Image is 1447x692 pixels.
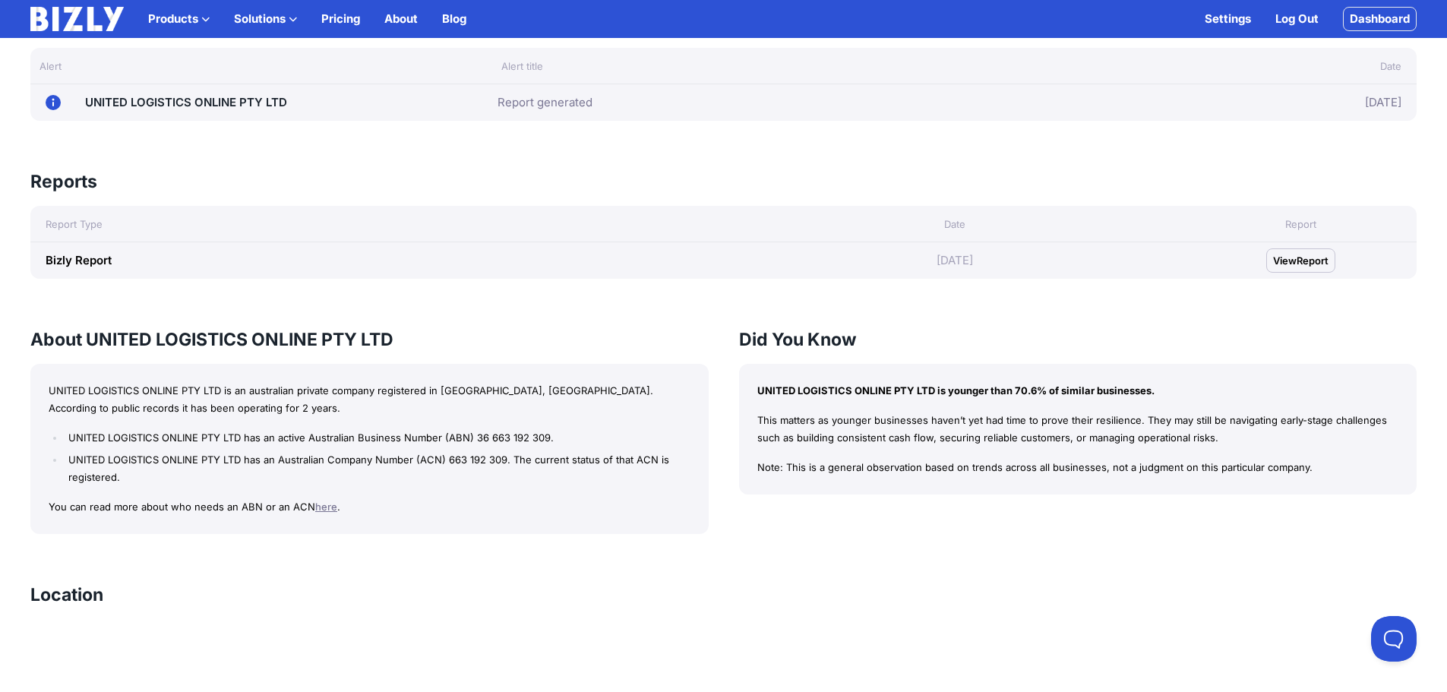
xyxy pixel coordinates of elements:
[49,498,690,516] p: You can read more about who needs an ABN or an ACN .
[724,251,1186,270] div: [DATE]
[492,58,1186,74] div: Alert title
[46,253,112,267] a: Bizly Report
[1275,10,1319,28] a: Log Out
[1205,10,1251,28] a: Settings
[1297,253,1329,268] span: Report
[724,216,1186,232] div: Date
[234,10,297,28] button: Solutions
[321,10,360,28] a: Pricing
[65,429,690,447] li: UNITED LOGISTICS ONLINE PTY LTD has an active Australian Business Number (ABN) 36 663 192 309.
[757,382,1399,400] p: UNITED LOGISTICS ONLINE PTY LTD is younger than 70.6% of similar businesses.
[1176,90,1402,115] div: [DATE]
[757,459,1399,476] p: Note: This is a general observation based on trends across all businesses, not a judgment on this...
[498,93,592,112] a: Report generated
[65,451,690,486] li: UNITED LOGISTICS ONLINE PTY LTD has an Australian Company Number (ACN) 663 192 309. The current s...
[30,169,97,194] h3: Reports
[315,501,337,513] a: here
[384,10,418,28] a: About
[30,216,724,232] div: Report Type
[49,382,690,417] p: UNITED LOGISTICS ONLINE PTY LTD is an australian private company registered in [GEOGRAPHIC_DATA],...
[30,327,709,352] h3: About UNITED LOGISTICS ONLINE PTY LTD
[739,327,1417,352] h3: Did You Know
[1186,58,1417,74] div: Date
[1273,253,1297,268] span: View
[148,10,210,28] button: Products
[1343,7,1417,31] a: Dashboard
[757,412,1399,447] p: This matters as younger businesses haven’t yet had time to prove their resilience. They may still...
[30,583,103,607] h3: Location
[1186,216,1417,232] div: Report
[30,58,492,74] div: Alert
[1371,616,1417,662] iframe: Toggle Customer Support
[442,10,466,28] a: Blog
[85,95,287,109] a: UNITED LOGISTICS ONLINE PTY LTD
[1266,248,1335,273] a: View Report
